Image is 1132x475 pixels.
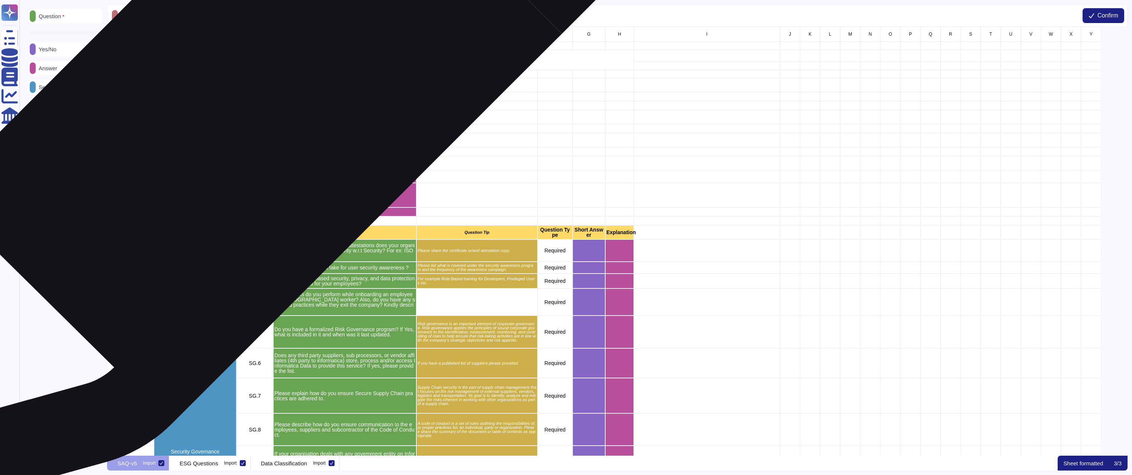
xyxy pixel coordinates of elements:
[789,32,791,36] span: J
[539,329,571,335] p: Required
[107,413,134,446] div: 25
[107,378,134,413] div: 24
[107,225,134,239] div: 17
[107,92,134,101] div: 6
[194,32,197,36] span: B
[107,239,134,262] div: 18
[274,230,415,235] p: Question
[554,32,556,36] span: F
[829,32,831,36] span: L
[107,316,134,348] div: 22
[417,421,536,438] p: A code of conduct is a set of rules outlining the responsibilities of, or proper practices for, a...
[888,32,892,36] span: O
[135,184,235,205] p: Who is the point of contact for security related issues? Please share an email address, and a pho...
[809,32,812,36] span: K
[274,265,415,270] p: What measures do you take for user security awareness ?
[36,163,67,168] p: Instructions
[539,361,571,366] p: Required
[274,243,415,258] p: What security certifications and attestations does your organization have to showcase Maturity w....
[36,144,67,149] p: Documents
[238,278,272,284] p: SG.3
[107,262,134,274] div: 19
[135,102,235,107] p: Name of the Service or product being offered
[539,300,571,305] p: Required
[313,461,326,465] div: Import
[238,329,272,335] p: SG.5
[238,56,633,64] p: Informatica Supplier Assessment Questionnaire
[28,249,38,253] p: Tool:
[107,50,134,62] div: 2
[135,217,272,223] p: Please fill ALL above Information
[539,427,571,432] p: Required
[539,393,571,398] p: Required
[224,461,237,465] div: Import
[574,227,604,237] p: Short Answer
[539,265,571,270] p: Required
[36,261,55,266] p: Eraser
[135,93,235,98] p: Supplier Name
[274,327,415,337] p: Do you have a formalized Risk Governance program? If Yes, what is included in it and when was it ...
[36,220,68,226] p: Question ID
[36,201,82,207] p: 2nd short-answer
[1049,32,1053,36] span: W
[135,209,235,214] p: Please provide the link to your Trust Site
[238,361,272,366] p: SG.6
[1070,32,1073,36] span: X
[107,42,134,50] div: 1
[107,216,134,225] div: 16
[417,277,536,285] p: For example Role Based training for Developers, Privileged Users etc.
[417,230,536,235] p: Question Tip
[107,170,134,183] div: 13
[107,274,134,288] div: 20
[868,32,872,36] span: N
[1,454,22,471] button: user
[118,13,164,19] p: 2nd short-answer
[28,113,61,117] p: Additional steps:
[107,348,134,378] div: 23
[274,276,415,286] p: Do you have role based security, privacy, and data protection training provided for your employees?
[238,393,272,398] p: SG.7
[417,249,536,253] p: Please share the certificate or/and attestation copy.
[11,440,15,445] div: 9+
[274,391,415,401] p: Please explain how do you ensure Secure Supply Chain practices are adhered to.
[949,32,952,36] span: R
[539,278,571,284] p: Required
[36,46,57,52] p: Yes/No
[36,13,64,19] p: Question
[969,32,972,36] span: S
[417,361,536,365] p: If you have a published list of suppliers please provided.
[107,288,134,316] div: 21
[989,32,992,36] span: T
[539,227,571,237] p: Question Type
[155,230,235,235] p: Category
[36,84,57,90] p: Section
[135,157,235,168] p: Will the data be transferred to other regions?
[929,32,932,36] span: Q
[238,265,272,270] p: SG.2
[107,147,134,156] div: 11
[1029,32,1032,36] span: V
[261,461,307,466] p: Data Classification
[135,111,235,122] p: Description of the Service or product being offered.
[274,422,415,437] p: Please describe how do you ensure communication to the employees, suppliers and subcontractor of ...
[238,248,272,253] p: SG.1
[539,248,571,253] p: Required
[135,134,235,145] p: How do you get access to Informatica Data?
[36,125,73,130] p: Sub-Question
[325,13,352,19] p: Autoformat
[417,385,536,406] p: Supply Chain security is the part of supply chain management that focuses on the risk management ...
[848,32,852,36] span: M
[343,32,346,36] span: D
[107,207,134,216] div: 15
[117,461,137,466] p: SAQ-v5
[135,148,235,154] p: Will you have access to any Informatica system to provide the service?
[606,230,633,235] p: Explanation
[238,83,272,88] p: Short Answer
[142,32,145,36] span: A
[107,62,134,70] div: 3
[3,456,16,469] img: user
[107,27,1128,456] div: grid
[274,353,415,374] p: Does any third party suppliers, sub processors, or vendor affiliates (4th party to informatica) s...
[706,32,707,36] span: I
[155,449,235,454] p: Security Governance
